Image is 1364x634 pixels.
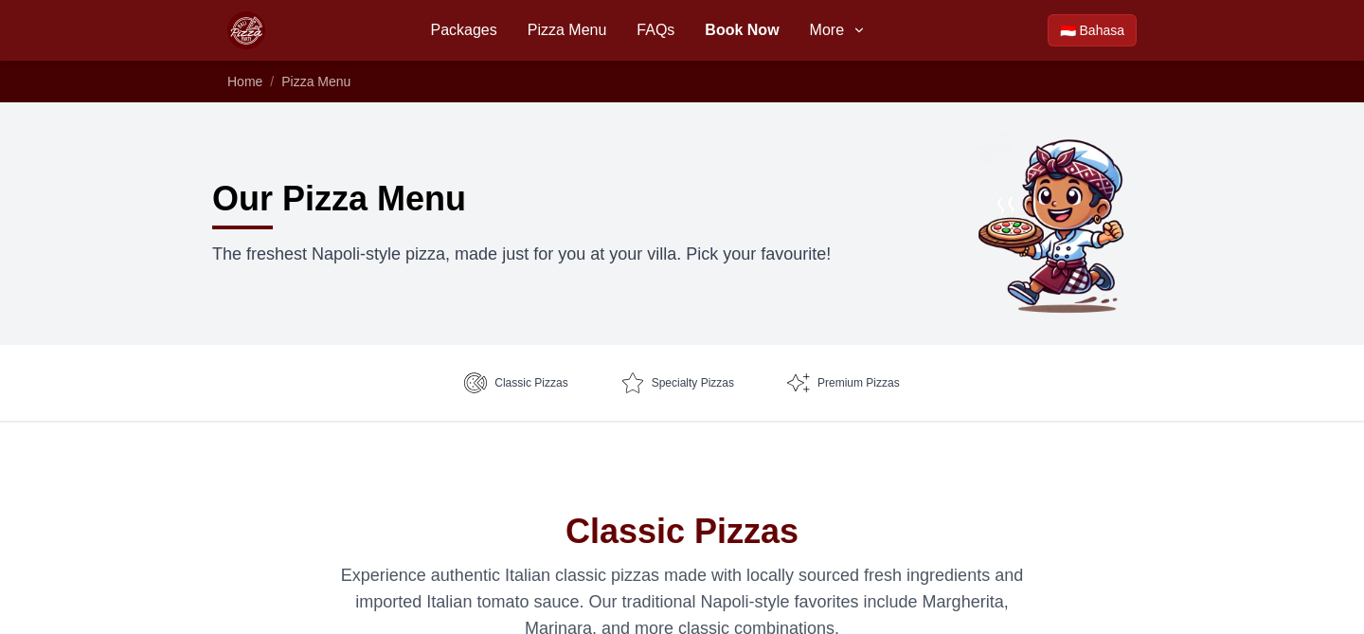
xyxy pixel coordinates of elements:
span: Premium Pizzas [817,375,900,390]
a: Premium Pizzas [772,360,915,406]
a: Pizza Menu [528,19,607,42]
h2: Classic Pizzas [242,513,1122,551]
span: Specialty Pizzas [652,375,734,390]
a: Home [227,74,262,89]
img: Premium Pizzas [787,371,810,394]
li: / [270,72,274,91]
p: The freshest Napoli-style pizza, made just for you at your villa. Pick your favourite! [212,241,849,267]
img: Specialty Pizzas [621,371,644,394]
a: FAQs [637,19,674,42]
img: Classic Pizzas [464,371,487,394]
a: Specialty Pizzas [606,360,749,406]
img: Bli Made holding a pizza [970,133,1152,315]
a: Book Now [705,19,779,42]
span: Bahasa [1080,21,1124,40]
button: More [810,19,867,42]
a: Packages [430,19,496,42]
a: Pizza Menu [281,74,350,89]
img: Bali Pizza Party Logo [227,11,265,49]
a: Beralih ke Bahasa Indonesia [1048,14,1137,46]
span: Classic Pizzas [494,375,567,390]
h1: Our Pizza Menu [212,180,466,218]
a: Classic Pizzas [449,360,583,406]
span: More [810,19,844,42]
